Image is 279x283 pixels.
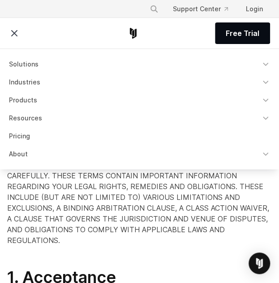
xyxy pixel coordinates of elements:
a: Free Trial [215,22,270,44]
div: Open Intercom Messenger [249,252,270,274]
a: Industries [4,74,275,90]
button: Search [146,1,162,17]
span: Free Trial [226,28,259,39]
div: Navigation Menu [142,1,270,17]
a: Resources [4,110,275,126]
a: Corellium Home [128,28,139,39]
a: Products [4,92,275,108]
a: Login [239,1,270,17]
a: About [4,146,275,162]
a: Support Center [166,1,235,17]
a: Pricing [4,128,275,144]
a: Solutions [4,56,275,72]
div: Navigation Menu [4,56,275,162]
